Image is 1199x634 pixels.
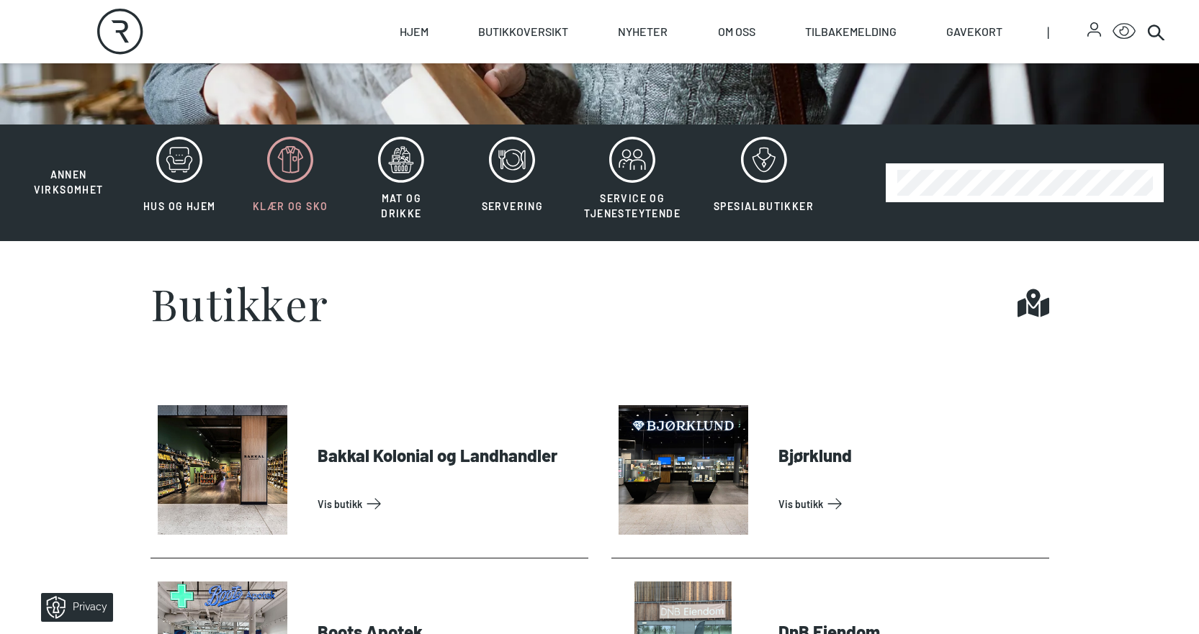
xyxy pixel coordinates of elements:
[151,281,329,325] h1: Butikker
[714,200,814,212] span: Spesialbutikker
[347,136,455,230] button: Mat og drikke
[458,136,566,230] button: Servering
[236,136,344,230] button: Klær og sko
[584,192,681,219] span: Service og tjenesteytende
[1113,20,1136,43] button: Open Accessibility Menu
[381,192,421,219] span: Mat og drikke
[482,200,544,212] span: Servering
[14,136,122,198] button: Annen virksomhet
[253,200,328,212] span: Klær og sko
[125,136,233,230] button: Hus og hjem
[569,136,696,230] button: Service og tjenesteytende
[778,492,1043,515] a: Vis Butikk: Bjørklund
[143,200,215,212] span: Hus og hjem
[699,136,829,230] button: Spesialbutikker
[14,588,132,627] iframe: Manage Preferences
[318,492,583,515] a: Vis Butikk: Bakkal Kolonial og Landhandler
[34,168,104,196] span: Annen virksomhet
